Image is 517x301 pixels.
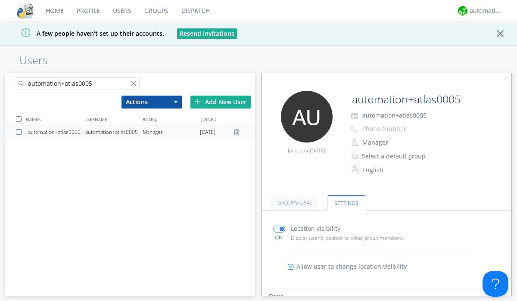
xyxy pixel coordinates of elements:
p: Location visibility [291,224,340,233]
button: Actions [121,96,182,109]
img: icon-alert-users-thin-outline.svg [352,150,360,162]
div: automation+atlas0005 [85,126,143,139]
div: USERNAME [82,113,140,125]
button: Resend Invitations [177,28,237,39]
span: A few people haven't set up their accounts. [6,29,164,37]
span: Joined on [288,147,325,154]
div: Manager [143,126,200,139]
img: d2d01cd9b4174d08988066c6d424eccd [458,6,467,16]
span: [DATE] [310,147,325,154]
img: plus.svg [195,99,201,105]
span: Allow user to change location visibility [296,262,407,271]
span: [DATE] [200,126,215,139]
a: automation+atlas0005automation+atlas0005Manager[DATE] [5,126,255,139]
iframe: Toggle Customer Support [483,271,508,297]
span: automation+atlas0005 [362,111,427,119]
div: English [362,166,434,174]
input: Name [349,91,488,108]
div: JOINED [199,113,257,125]
img: In groups with Translation enabled, this user's messages will be automatically translated to and ... [352,164,360,174]
div: automation+atlas [470,6,502,15]
img: cancel.svg [503,75,509,81]
img: cddb5a64eb264b2086981ab96f4c1ba7 [17,3,33,19]
button: Manager [359,137,445,149]
div: Add New User [190,96,251,109]
img: phone-outline.svg [351,126,358,133]
input: Search users [15,77,140,90]
img: 373638.png [281,91,333,143]
div: NAMES [24,113,82,125]
div: ON [269,234,289,241]
p: Display user's location to other group members. [291,234,434,242]
a: Settings [327,195,365,211]
a: Groups (254) [271,195,318,210]
div: Select a default group [362,152,434,161]
div: automation+atlas0005 [28,126,85,139]
div: ROLE [140,113,199,125]
img: person-outline.svg [352,139,358,146]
